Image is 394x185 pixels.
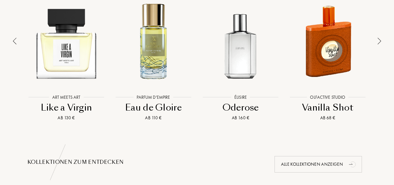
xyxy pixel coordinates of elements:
img: arrow_thin.png [378,38,381,45]
div: Kollektionen zum Entdecken [27,159,367,166]
div: Art Meets Art [49,94,84,101]
div: Ab 110 € [111,115,195,121]
img: arrow_thin_left.png [13,38,16,45]
div: Parfum d'Empire [134,94,173,101]
div: Oderose [199,102,283,114]
div: Eau de Gloire [111,102,195,114]
div: Élisire [231,94,250,101]
div: Ab 68 € [286,115,370,121]
a: Alle Kollektionen anzeigenanimation [270,156,367,173]
div: Olfactive Studio [307,94,348,101]
div: Ab 160 € [199,115,283,121]
div: Ab 130 € [24,115,108,121]
div: Vanilla Shot [286,102,370,114]
div: animation [347,158,359,170]
div: Like a Virgin [24,102,108,114]
div: Alle Kollektionen anzeigen [274,156,362,173]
